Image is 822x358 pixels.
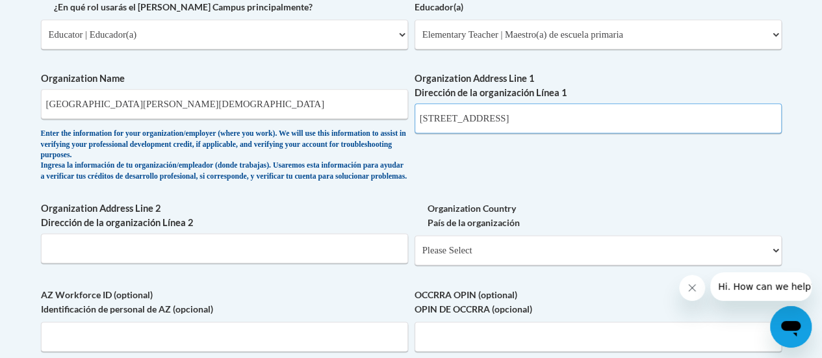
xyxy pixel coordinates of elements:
[41,233,408,263] input: Metadata input
[41,89,408,119] input: Metadata input
[41,288,408,316] label: AZ Workforce ID (optional) Identificación de personal de AZ (opcional)
[415,103,782,133] input: Metadata input
[710,272,812,301] iframe: Message from company
[41,71,408,86] label: Organization Name
[415,288,782,316] label: OCCRRA OPIN (optional) OPIN DE OCCRRA (opcional)
[679,275,705,301] iframe: Close message
[770,306,812,348] iframe: Button to launch messaging window
[41,201,408,230] label: Organization Address Line 2 Dirección de la organización Línea 2
[8,9,105,19] span: Hi. How can we help?
[415,201,782,230] label: Organization Country País de la organización
[415,71,782,100] label: Organization Address Line 1 Dirección de la organización Línea 1
[41,129,408,182] div: Enter the information for your organization/employer (where you work). We will use this informati...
